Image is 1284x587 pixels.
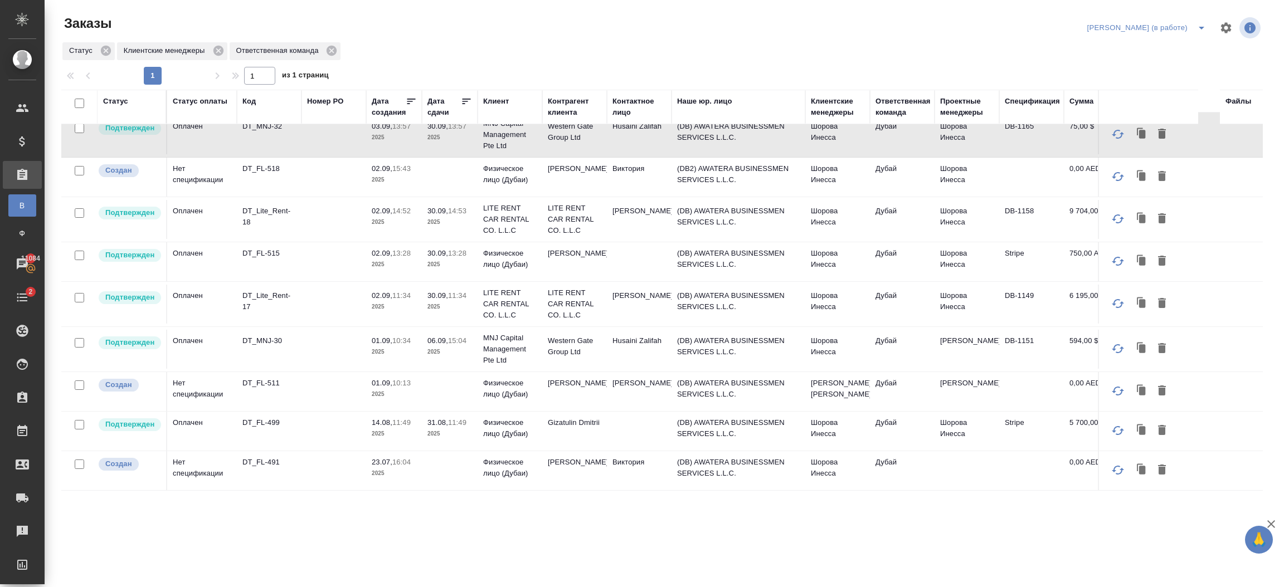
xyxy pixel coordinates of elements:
[427,336,448,345] p: 06.09,
[1152,380,1171,402] button: Удалить
[105,207,154,218] p: Подтвержден
[105,165,132,176] p: Создан
[607,285,672,324] td: [PERSON_NAME]
[870,200,935,239] td: Дубай
[940,96,994,118] div: Проектные менеджеры
[167,200,237,239] td: Оплачен
[448,336,466,345] p: 15:04
[167,242,237,281] td: Оплачен
[483,96,509,107] div: Клиент
[870,372,935,411] td: Дубай
[999,200,1064,239] td: DB-1158
[672,200,805,239] td: (DB) AWATERA BUSINESSMEN SERVICES L.L.C.
[1131,124,1152,145] button: Клонировать
[242,335,296,346] p: DT_MNJ-30
[1105,290,1131,317] button: Обновить
[372,96,406,118] div: Дата создания
[999,242,1064,281] td: Stripe
[427,428,472,439] p: 2025
[242,248,296,259] p: DT_FL-515
[483,417,537,439] p: Физическое лицо (Дубаи)
[372,217,416,228] p: 2025
[805,158,870,197] td: Шорова Инесса
[167,412,237,451] td: Оплачен
[117,42,227,60] div: Клиентские менеджеры
[1152,251,1171,272] button: Удалить
[392,249,411,257] p: 13:28
[427,207,448,215] p: 30.09,
[548,96,601,118] div: Контрагент клиента
[427,96,461,118] div: Дата сдачи
[372,336,392,345] p: 01.09,
[242,96,256,107] div: Код
[607,330,672,369] td: Husaini Zalifah
[672,372,805,411] td: (DB) AWATERA BUSINESSMEN SERVICES L.L.C.
[483,248,537,270] p: Физическое лицо (Дубаи)
[607,451,672,490] td: Виктория
[870,412,935,451] td: Дубай
[935,330,999,369] td: [PERSON_NAME]
[870,158,935,197] td: Дубай
[1064,115,1120,154] td: 75,00 $
[8,222,36,244] a: Ф
[427,122,448,130] p: 30.09,
[607,372,672,411] td: [PERSON_NAME]
[427,418,448,427] p: 31.08,
[1152,420,1171,441] button: Удалить
[805,200,870,239] td: Шорова Инесса
[870,242,935,281] td: Дубай
[1131,166,1152,187] button: Клонировать
[427,217,472,228] p: 2025
[3,283,42,311] a: 2
[1105,335,1131,362] button: Обновить
[1152,208,1171,229] button: Удалить
[167,115,237,154] td: Оплачен
[372,458,392,466] p: 23.07,
[448,418,466,427] p: 11:49
[483,118,537,151] p: MNJ Capital Management Pte Ltd
[1131,208,1152,229] button: Клонировать
[372,207,392,215] p: 02.09,
[935,285,999,324] td: Шорова Инесса
[548,335,601,358] p: Western Gate Group Ltd
[1131,293,1152,314] button: Клонировать
[14,200,31,211] span: В
[935,242,999,281] td: Шорова Инесса
[1131,338,1152,359] button: Клонировать
[870,285,935,324] td: Дубай
[1152,293,1171,314] button: Удалить
[805,412,870,451] td: Шорова Инесса
[392,458,411,466] p: 16:04
[372,389,416,400] p: 2025
[105,419,154,430] p: Подтвержден
[167,330,237,369] td: Оплачен
[167,158,237,197] td: Нет спецификации
[105,123,154,134] p: Подтвержден
[427,301,472,312] p: 2025
[236,45,323,56] p: Ответственная команда
[1131,420,1152,441] button: Клонировать
[105,458,132,469] p: Создан
[1225,96,1251,107] div: Файлы
[372,301,416,312] p: 2025
[935,372,999,411] td: [PERSON_NAME]
[1084,19,1213,37] div: split button
[427,346,472,358] p: 2025
[483,457,537,479] p: Физическое лицо (Дубаи)
[427,291,448,300] p: 30.09,
[1131,251,1152,272] button: Клонировать
[167,372,237,411] td: Нет спецификации
[935,412,999,451] td: Шорова Инесса
[805,285,870,324] td: Шорова Инесса
[483,203,537,236] p: LITE RENT CAR RENTAL CO. L.L.C
[61,14,111,32] span: Заказы
[3,250,42,278] a: 11084
[1131,459,1152,481] button: Клонировать
[1239,17,1263,38] span: Посмотреть информацию
[935,115,999,154] td: Шорова Инесса
[1064,285,1120,324] td: 6 195,00 AED
[548,248,601,259] p: [PERSON_NAME]
[448,291,466,300] p: 11:34
[1245,526,1273,554] button: 🙏
[1152,166,1171,187] button: Удалить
